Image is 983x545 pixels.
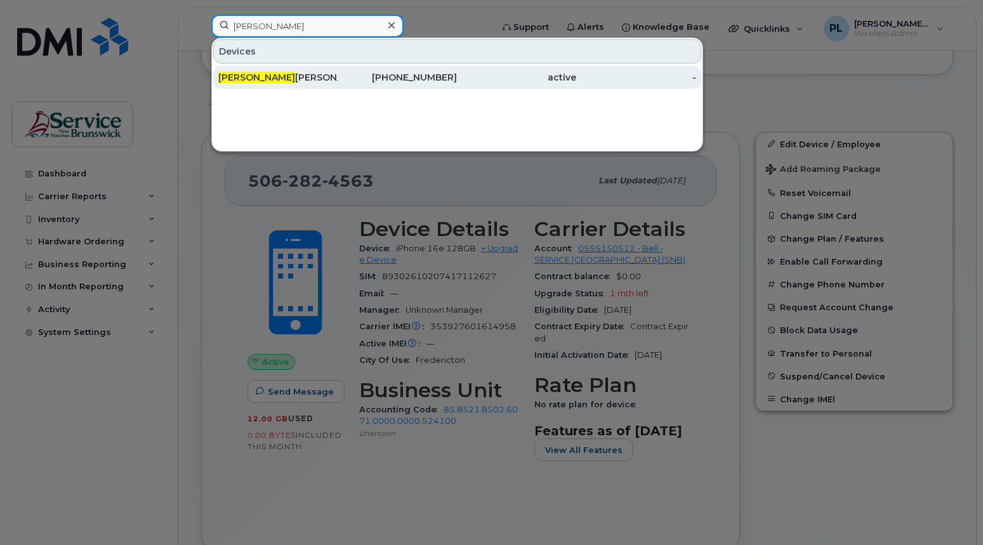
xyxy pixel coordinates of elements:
span: [PERSON_NAME] [218,72,295,83]
div: [PERSON_NAME] [218,71,338,84]
div: [PHONE_NUMBER] [338,71,457,84]
a: [PERSON_NAME][PERSON_NAME][PHONE_NUMBER]active- [213,66,701,89]
div: Devices [213,39,701,63]
div: active [457,71,576,84]
input: Find something... [211,15,404,37]
div: - [576,71,696,84]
